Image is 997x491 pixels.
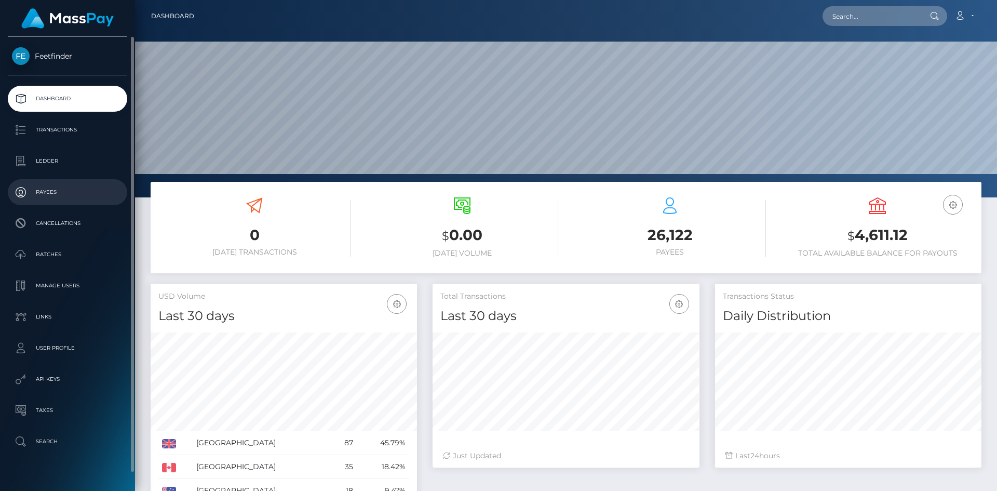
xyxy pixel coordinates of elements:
a: Dashboard [151,5,194,27]
a: Manage Users [8,273,127,299]
p: Dashboard [12,91,123,107]
img: MassPay Logo [21,8,114,29]
span: Feetfinder [8,51,127,61]
p: Taxes [12,403,123,418]
img: Feetfinder [12,47,30,65]
p: Cancellations [12,216,123,231]
p: Links [12,309,123,325]
p: User Profile [12,340,123,356]
p: Manage Users [12,278,123,294]
p: API Keys [12,371,123,387]
a: Cancellations [8,210,127,236]
a: User Profile [8,335,127,361]
p: Transactions [12,122,123,138]
a: API Keys [8,366,127,392]
p: Payees [12,184,123,200]
p: Ledger [12,153,123,169]
a: Taxes [8,397,127,423]
a: Ledger [8,148,127,174]
a: Links [8,304,127,330]
a: Search [8,429,127,455]
p: Batches [12,247,123,262]
input: Search... [823,6,920,26]
a: Dashboard [8,86,127,112]
a: Batches [8,242,127,268]
a: Payees [8,179,127,205]
p: Search [12,434,123,449]
a: Transactions [8,117,127,143]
